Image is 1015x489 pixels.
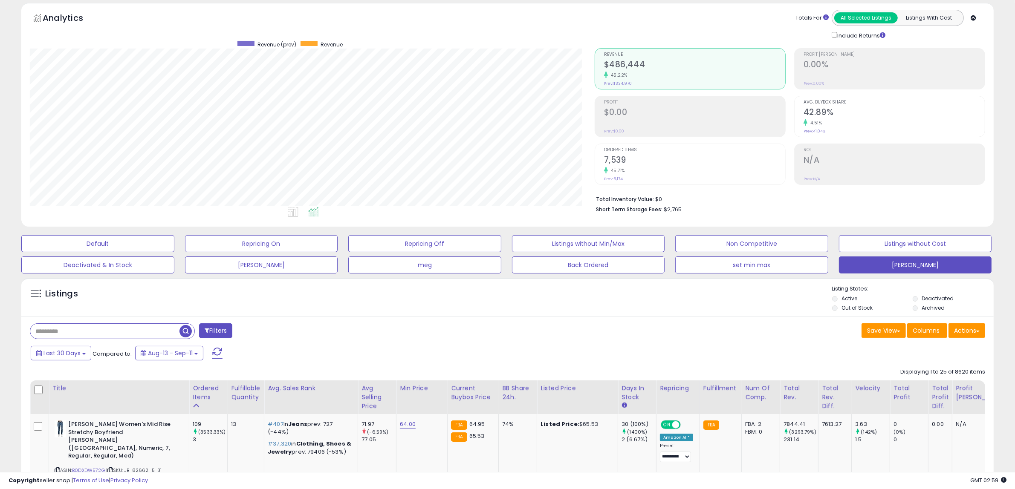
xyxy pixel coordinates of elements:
button: [PERSON_NAME] [185,256,338,273]
button: Listings With Cost [897,12,961,23]
h2: 0.00% [804,60,985,71]
div: Title [52,384,185,393]
div: $65.53 [541,420,611,428]
button: set min max [675,256,828,273]
b: Short Term Storage Fees: [596,206,662,213]
small: Prev: $334,970 [604,81,632,86]
div: 231.14 [784,436,818,443]
small: (142%) [861,429,877,435]
button: Back Ordered [512,256,665,273]
span: $2,765 [664,205,682,213]
b: [PERSON_NAME] Women's Mid Rise Stretchy Boyfriend [PERSON_NAME] ([GEOGRAPHIC_DATA], Numeric, 7, R... [68,420,172,462]
p: Listing States: [832,285,994,293]
img: 31dwS1UXeEL._SL40_.jpg [55,420,66,437]
div: Days In Stock [622,384,653,402]
div: 1.5 [855,436,890,443]
div: Current Buybox Price [451,384,495,402]
small: Prev: 41.04% [804,129,825,134]
div: 0 [894,436,928,443]
div: Amazon AI * [660,434,693,441]
span: Revenue (prev) [257,41,296,48]
button: Non Competitive [675,235,828,252]
div: 7844.41 [784,420,818,428]
button: Last 30 Days [31,346,91,360]
button: Save View [862,323,906,338]
div: Displaying 1 to 25 of 8620 items [900,368,985,376]
label: Deactivated [922,295,954,302]
button: Filters [199,323,232,338]
button: Actions [948,323,985,338]
div: 3 [193,436,227,443]
div: Total Profit [894,384,925,402]
div: Min Price [400,384,444,393]
div: Avg. Sales Rank [268,384,354,393]
span: Revenue [321,41,343,48]
div: 7613.27 [822,420,845,428]
div: Include Returns [825,30,896,40]
div: Fulfillable Quantity [231,384,260,402]
span: Columns [913,326,940,335]
span: Aug-13 - Sep-11 [148,349,193,357]
b: Total Inventory Value: [596,196,654,203]
div: BB Share 24h. [502,384,533,402]
label: Archived [922,304,945,311]
span: ROI [804,148,985,152]
div: Listed Price [541,384,614,393]
button: Default [21,235,174,252]
small: 45.22% [608,72,628,78]
span: Profit [PERSON_NAME] [804,52,985,57]
button: Listings without Cost [839,235,992,252]
span: Clothing, Shoes & Jewelry [268,440,351,455]
span: #407 [268,420,283,428]
small: Prev: 5,174 [604,176,623,181]
button: Columns [907,323,947,338]
div: 2 (6.67%) [622,436,656,443]
a: 64.00 [400,420,416,429]
small: 45.71% [608,167,625,174]
label: Active [841,295,857,302]
div: FBA: 2 [745,420,773,428]
div: seller snap | | [9,477,148,485]
span: Avg. Buybox Share [804,100,985,105]
div: 74% [502,420,530,428]
strong: Copyright [9,476,40,484]
small: (3293.79%) [789,429,816,435]
a: Terms of Use [73,476,109,484]
div: Num of Comp. [745,384,776,402]
button: Repricing On [185,235,338,252]
small: Prev: N/A [804,176,820,181]
div: Total Profit Diff. [932,384,948,411]
span: 64.95 [469,420,485,428]
div: Velocity [855,384,886,393]
button: Aug-13 - Sep-11 [135,346,203,360]
button: meg [348,256,501,273]
p: in prev: 79406 (-53%) [268,440,351,455]
span: Revenue [604,52,785,57]
div: Profit [PERSON_NAME] [956,384,1006,402]
div: 3.63 [855,420,890,428]
label: Out of Stock [841,304,873,311]
div: N/A [956,420,1003,428]
div: Ordered Items [193,384,224,402]
div: 13 [231,420,257,428]
div: Fulfillment [703,384,738,393]
span: 2025-10-12 02:59 GMT [970,476,1006,484]
small: FBA [451,420,467,430]
span: Jeans [288,420,307,428]
div: 109 [193,420,227,428]
h2: $0.00 [604,107,785,119]
span: Profit [604,100,785,105]
button: Repricing Off [348,235,501,252]
div: 0 [894,420,928,428]
small: (0%) [894,429,905,435]
div: FBM: 0 [745,428,773,436]
div: Repricing [660,384,696,393]
div: Total Rev. [784,384,815,402]
button: [PERSON_NAME] [839,256,992,273]
button: Listings without Min/Max [512,235,665,252]
h2: $486,444 [604,60,785,71]
small: Prev: $0.00 [604,129,624,134]
h2: N/A [804,155,985,167]
span: OFF [680,421,693,429]
small: FBA [451,432,467,442]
